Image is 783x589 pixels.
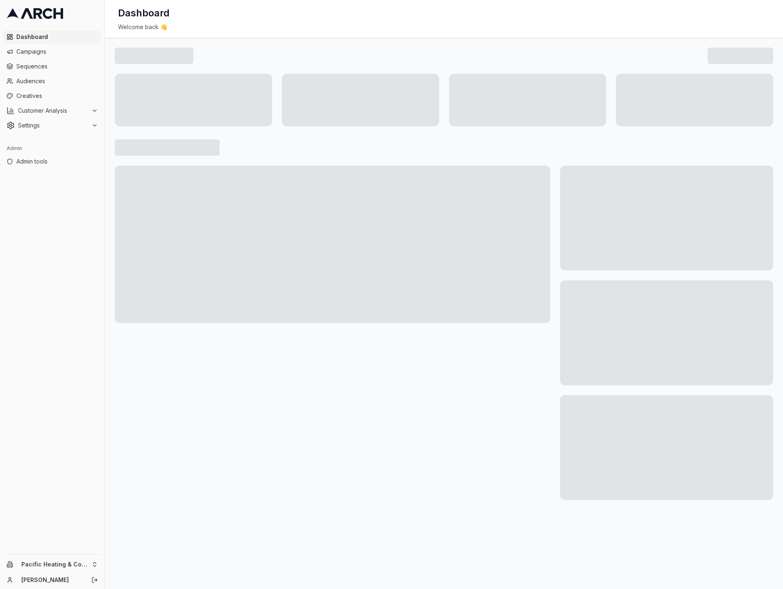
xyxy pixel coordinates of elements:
button: Customer Analysis [3,104,101,117]
span: Campaigns [16,48,98,56]
span: Pacific Heating & Cooling [21,561,88,568]
span: Dashboard [16,33,98,41]
a: Campaigns [3,45,101,58]
span: Customer Analysis [18,107,88,115]
span: Settings [18,121,88,130]
button: Pacific Heating & Cooling [3,558,101,571]
a: Audiences [3,75,101,88]
button: Log out [89,574,100,586]
a: Dashboard [3,30,101,43]
span: Audiences [16,77,98,85]
h1: Dashboard [118,7,170,20]
a: Admin tools [3,155,101,168]
a: [PERSON_NAME] [21,576,82,584]
button: Settings [3,119,101,132]
span: Creatives [16,92,98,100]
span: Sequences [16,62,98,70]
span: Admin tools [16,157,98,166]
div: Welcome back 👋 [118,23,770,31]
a: Creatives [3,89,101,102]
div: Admin [3,142,101,155]
a: Sequences [3,60,101,73]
